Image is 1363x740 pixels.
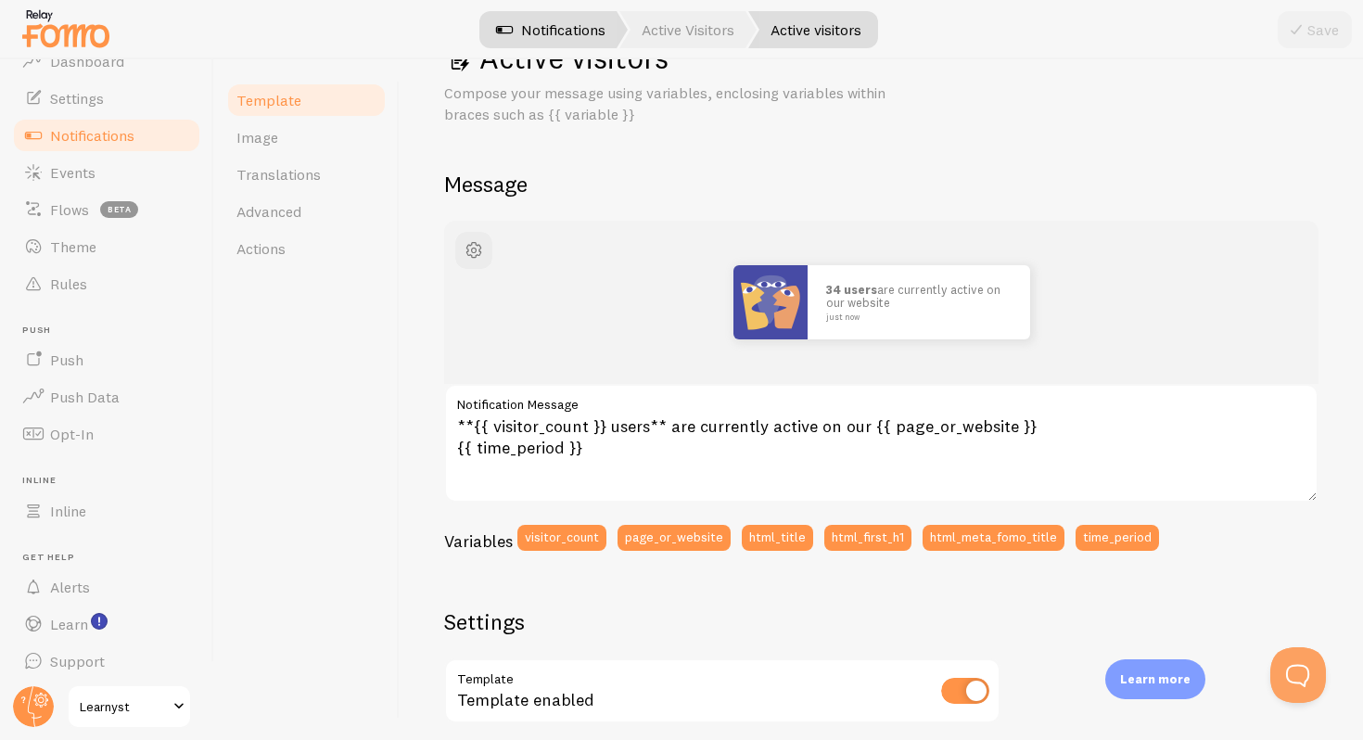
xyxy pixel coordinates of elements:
button: html_first_h1 [824,525,911,551]
a: Learn [11,606,202,643]
h2: Settings [444,607,1000,636]
button: html_title [742,525,813,551]
span: Alerts [50,578,90,596]
button: page_or_website [618,525,731,551]
iframe: Help Scout Beacon - Open [1270,647,1326,703]
a: Template [225,82,388,119]
a: Support [11,643,202,680]
a: Translations [225,156,388,193]
span: Opt-In [50,425,94,443]
h2: Message [444,170,1318,198]
a: Rules [11,265,202,302]
span: Settings [50,89,104,108]
span: beta [100,201,138,218]
span: Push [50,351,83,369]
span: Get Help [22,552,202,564]
a: Push Data [11,378,202,415]
span: Push [22,325,202,337]
img: fomo-relay-logo-orange.svg [19,5,112,52]
span: Theme [50,237,96,256]
a: Actions [225,230,388,267]
img: Fomo [733,265,808,339]
a: Theme [11,228,202,265]
a: Flows beta [11,191,202,228]
span: Actions [236,239,286,258]
span: Flows [50,200,89,219]
span: Events [50,163,96,182]
span: Template [236,91,301,109]
svg: <p>Watch New Feature Tutorials!</p> [91,613,108,630]
span: Rules [50,274,87,293]
span: Inline [22,475,202,487]
a: Dashboard [11,43,202,80]
a: Advanced [225,193,388,230]
a: Alerts [11,568,202,606]
span: Inline [50,502,86,520]
span: Notifications [50,126,134,145]
p: Learn more [1120,670,1191,688]
span: Push Data [50,388,120,406]
span: Translations [236,165,321,184]
a: Events [11,154,202,191]
span: Dashboard [50,52,124,70]
a: Settings [11,80,202,117]
div: Learn more [1105,659,1205,699]
label: Notification Message [444,384,1318,415]
span: Advanced [236,202,301,221]
span: Learn [50,615,88,633]
button: html_meta_fomo_title [923,525,1064,551]
p: Compose your message using variables, enclosing variables within braces such as {{ variable }} [444,83,889,125]
a: Push [11,341,202,378]
a: Learnyst [67,684,192,729]
h3: Variables [444,530,513,552]
small: just now [826,313,1006,322]
span: Support [50,652,105,670]
a: Inline [11,492,202,529]
button: visitor_count [517,525,606,551]
span: Learnyst [80,695,168,718]
a: Opt-In [11,415,202,453]
div: Template enabled [444,658,1000,726]
a: Image [225,119,388,156]
a: Notifications [11,117,202,154]
strong: 34 users [826,282,877,297]
span: Image [236,128,278,147]
p: are currently active on our website [826,283,1012,321]
button: time_period [1076,525,1159,551]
